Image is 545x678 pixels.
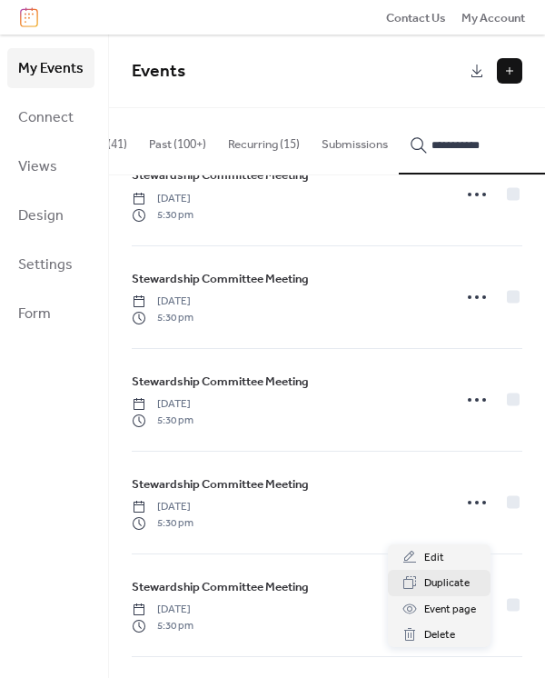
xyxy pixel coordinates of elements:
[132,515,193,532] span: 5:30 pm
[132,165,309,185] a: Stewardship Committee Meeting
[132,602,193,618] span: [DATE]
[20,7,38,27] img: logo
[18,104,74,133] span: Connect
[132,294,193,310] span: [DATE]
[132,475,309,494] span: Stewardship Committee Meeting
[132,577,309,597] a: Stewardship Committee Meeting
[18,202,64,231] span: Design
[132,207,193,224] span: 5:30 pm
[132,413,193,429] span: 5:30 pm
[132,396,193,413] span: [DATE]
[461,9,525,27] span: My Account
[18,55,84,84] span: My Events
[7,244,94,284] a: Settings
[132,618,193,634] span: 5:30 pm
[386,8,446,26] a: Contact Us
[424,601,476,619] span: Event page
[217,108,311,172] button: Recurring (15)
[424,574,470,593] span: Duplicate
[461,8,525,26] a: My Account
[132,310,193,326] span: 5:30 pm
[132,270,309,288] span: Stewardship Committee Meeting
[132,166,309,184] span: Stewardship Committee Meeting
[132,373,309,391] span: Stewardship Committee Meeting
[132,578,309,596] span: Stewardship Committee Meeting
[132,191,193,207] span: [DATE]
[132,372,309,392] a: Stewardship Committee Meeting
[7,48,94,88] a: My Events
[7,195,94,235] a: Design
[138,108,217,172] button: Past (100+)
[386,9,446,27] span: Contact Us
[7,97,94,137] a: Connect
[132,55,185,88] span: Events
[18,153,57,182] span: Views
[7,146,94,186] a: Views
[18,300,51,329] span: Form
[132,474,309,494] a: Stewardship Committee Meeting
[7,294,94,334] a: Form
[132,499,193,515] span: [DATE]
[424,626,455,644] span: Delete
[424,549,444,567] span: Edit
[132,269,309,289] a: Stewardship Committee Meeting
[18,251,73,280] span: Settings
[311,108,399,172] button: Submissions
